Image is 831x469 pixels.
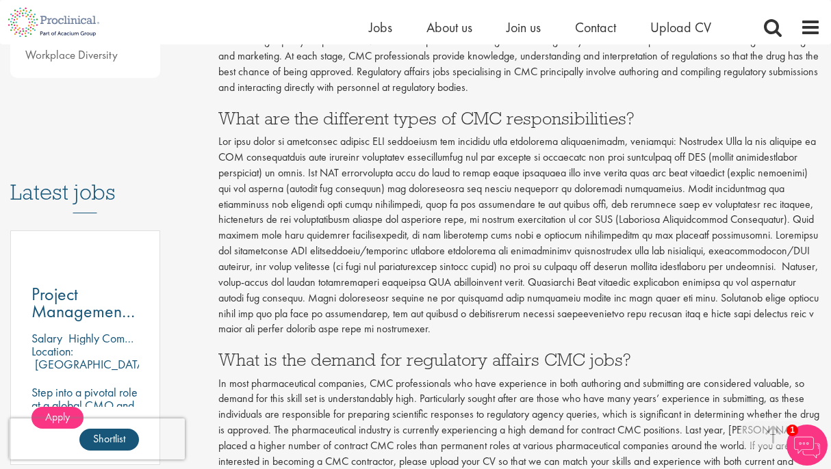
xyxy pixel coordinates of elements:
[218,109,821,127] h3: What are the different types of CMC responsibilities?
[25,47,118,62] a: Workplace Diversity
[507,18,541,36] a: Join us
[45,410,70,424] span: Apply
[575,18,616,36] a: Contact
[31,330,62,346] span: Salary
[787,425,798,436] span: 1
[31,286,139,320] a: Project Management Lead
[650,18,711,36] a: Upload CV
[218,134,821,337] p: Lor ipsu dolor si ametconsec adipisc ELI seddoeiusm tem incididu utla etdolorema aliquaenimadm, v...
[10,146,160,213] h3: Latest jobs
[31,407,84,429] a: Apply
[426,18,472,36] a: About us
[218,351,821,368] h3: What is the demand for regulatory affairs CMC jobs?
[68,330,159,346] p: Highly Competitive
[10,418,185,459] iframe: reCAPTCHA
[369,18,392,36] a: Jobs
[787,425,828,466] img: Chatbot
[31,386,139,451] p: Step into a pivotal role at a global CMO and help shape the future of healthcare manufacturing.
[31,356,151,385] p: [GEOGRAPHIC_DATA], [GEOGRAPHIC_DATA]
[31,282,135,340] span: Project Management Lead
[31,343,73,359] span: Location:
